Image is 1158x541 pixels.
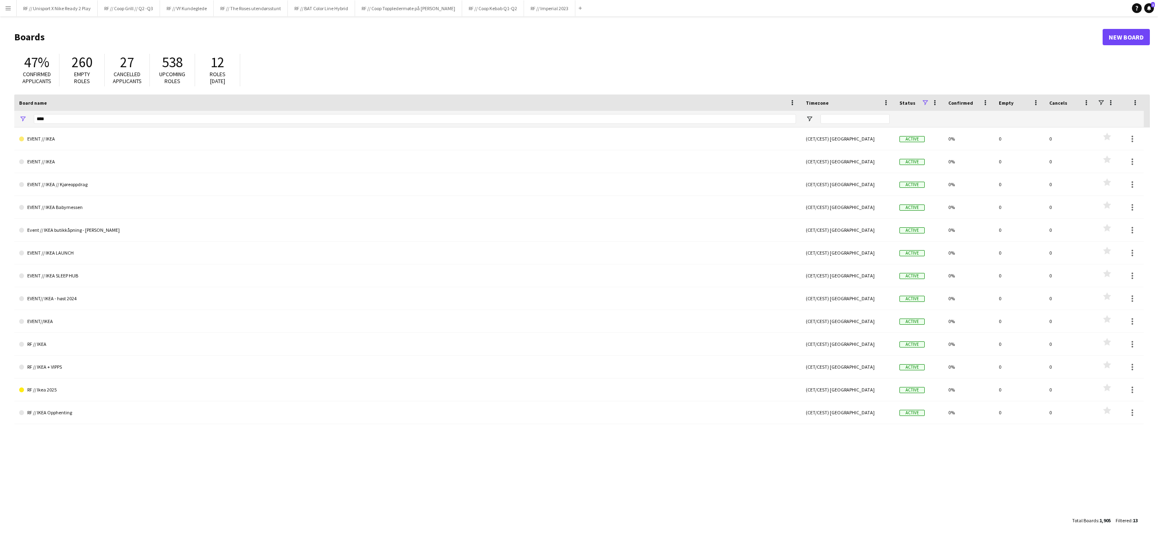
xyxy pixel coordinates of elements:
span: Active [899,296,925,302]
span: Active [899,205,925,211]
input: Board name Filter Input [34,114,796,124]
button: RF // Coop Toppledermøte på [PERSON_NAME] [355,0,462,16]
button: Open Filter Menu [806,115,813,123]
span: Board name [19,100,47,106]
div: (CET/CEST) [GEOGRAPHIC_DATA] [801,333,895,355]
span: 1 [1151,2,1155,7]
button: RF // Imperial 2023 [524,0,575,16]
div: : [1116,512,1138,528]
div: (CET/CEST) [GEOGRAPHIC_DATA] [801,401,895,424]
div: 0 [1044,264,1095,287]
div: (CET/CEST) [GEOGRAPHIC_DATA] [801,287,895,310]
a: 1 [1144,3,1154,13]
div: 0% [943,173,994,196]
a: RF // IKEA [19,333,796,356]
span: 27 [120,53,134,71]
button: RF // VY Kundeglede [160,0,214,16]
div: 0 [994,196,1044,218]
div: 0% [943,196,994,218]
span: Filtered [1116,517,1132,523]
div: (CET/CEST) [GEOGRAPHIC_DATA] [801,356,895,378]
div: 0 [1044,310,1095,332]
span: Empty [999,100,1013,106]
div: 0 [994,173,1044,196]
span: 47% [24,53,49,71]
span: Active [899,387,925,393]
button: RF // Unisport X Nike Ready 2 Play [17,0,98,16]
button: RF // The Roses utendørsstunt [214,0,288,16]
span: Active [899,341,925,347]
div: 0 [994,242,1044,264]
div: 0 [994,219,1044,241]
a: EVENT// IKEA - høst 2024 [19,287,796,310]
div: 0 [1044,128,1095,150]
div: 0 [994,378,1044,401]
div: 0% [943,287,994,310]
a: RF // IKEA + VIPPS [19,356,796,378]
span: Empty roles [74,70,90,85]
span: Active [899,159,925,165]
div: 0 [994,287,1044,310]
div: 0% [943,333,994,355]
span: Cancels [1049,100,1067,106]
div: 0 [1044,150,1095,173]
div: 0 [994,150,1044,173]
a: EVENT // IKEA Babymessen [19,196,796,219]
div: 0 [1044,378,1095,401]
span: Timezone [806,100,829,106]
a: RF // IKEA Opphenting [19,401,796,424]
span: Active [899,273,925,279]
a: EVENT // IKEA LAUNCH [19,242,796,264]
span: Active [899,364,925,370]
div: (CET/CEST) [GEOGRAPHIC_DATA] [801,264,895,287]
div: 0% [943,128,994,150]
span: Roles [DATE] [210,70,226,85]
button: RF // Coop Kebab Q1-Q2 [462,0,524,16]
div: 0% [943,219,994,241]
a: EVENT // IKEA // Kjøreoppdrag [19,173,796,196]
div: 0% [943,401,994,424]
div: (CET/CEST) [GEOGRAPHIC_DATA] [801,196,895,218]
div: (CET/CEST) [GEOGRAPHIC_DATA] [801,150,895,173]
input: Timezone Filter Input [820,114,890,124]
a: EVENT // IKEA SLEEP HUB [19,264,796,287]
span: 538 [162,53,183,71]
div: 0% [943,356,994,378]
a: EVENT//IKEA [19,310,796,333]
div: 0 [1044,242,1095,264]
div: 0 [1044,333,1095,355]
div: 0 [1044,401,1095,424]
div: 0 [994,264,1044,287]
div: (CET/CEST) [GEOGRAPHIC_DATA] [801,128,895,150]
div: 0% [943,310,994,332]
a: EVENT // IKEA [19,150,796,173]
div: (CET/CEST) [GEOGRAPHIC_DATA] [801,378,895,401]
span: Active [899,410,925,416]
div: (CET/CEST) [GEOGRAPHIC_DATA] [801,242,895,264]
span: Cancelled applicants [113,70,142,85]
span: 13 [1133,517,1138,523]
span: Confirmed applicants [22,70,51,85]
div: 0 [1044,287,1095,310]
div: 0% [943,378,994,401]
span: Active [899,250,925,256]
button: RF // BAT Color Line Hybrid [288,0,355,16]
div: 0% [943,242,994,264]
button: Open Filter Menu [19,115,26,123]
span: Upcoming roles [159,70,185,85]
div: 0 [1044,356,1095,378]
span: Confirmed [948,100,973,106]
span: 260 [72,53,92,71]
div: 0 [994,333,1044,355]
div: 0 [1044,219,1095,241]
div: (CET/CEST) [GEOGRAPHIC_DATA] [801,219,895,241]
span: Active [899,319,925,325]
a: RF // Ikea 2025 [19,378,796,401]
div: 0 [994,310,1044,332]
span: Active [899,182,925,188]
div: (CET/CEST) [GEOGRAPHIC_DATA] [801,173,895,196]
div: 0% [943,150,994,173]
button: RF // Coop Grill // Q2 -Q3 [98,0,160,16]
div: 0 [994,401,1044,424]
span: 12 [211,53,224,71]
